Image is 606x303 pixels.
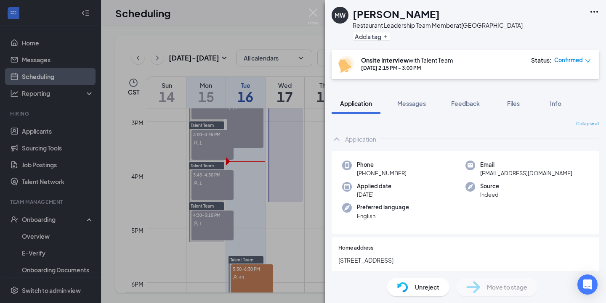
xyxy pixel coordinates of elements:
span: Phone [357,161,407,169]
b: Onsite Interview [361,56,409,64]
span: Messages [397,100,426,107]
div: [DATE] 2:15 PM - 3:00 PM [361,64,453,71]
svg: ChevronUp [332,134,342,144]
span: Indeed [480,190,499,199]
span: Applied date [357,182,391,190]
h1: [PERSON_NAME] [353,7,440,21]
span: Confirmed [554,56,583,64]
svg: Ellipses [589,7,599,17]
div: Restaurant Leadership Team Member at [GEOGRAPHIC_DATA] [353,21,523,29]
div: Open Intercom Messenger [577,274,598,295]
div: Status : [531,56,552,64]
span: Feedback [451,100,480,107]
span: [STREET_ADDRESS] [338,256,593,265]
span: [DATE] [357,190,391,199]
span: Application [340,100,372,107]
button: PlusAdd a tag [353,32,390,41]
span: Collapse all [576,121,599,127]
span: down [585,58,591,64]
span: English [357,212,409,220]
span: Move to stage [487,282,527,292]
div: with Talent Team [361,56,453,64]
span: Unreject [415,282,439,292]
span: Email [480,161,572,169]
span: Files [507,100,520,107]
span: Source [480,182,499,190]
span: [EMAIL_ADDRESS][DOMAIN_NAME] [480,169,572,177]
div: MW [335,11,346,19]
span: Home address [338,244,373,252]
span: Preferred language [357,203,409,211]
span: Info [550,100,561,107]
div: Application [345,135,376,143]
svg: Plus [383,34,388,39]
span: [PHONE_NUMBER] [357,169,407,177]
